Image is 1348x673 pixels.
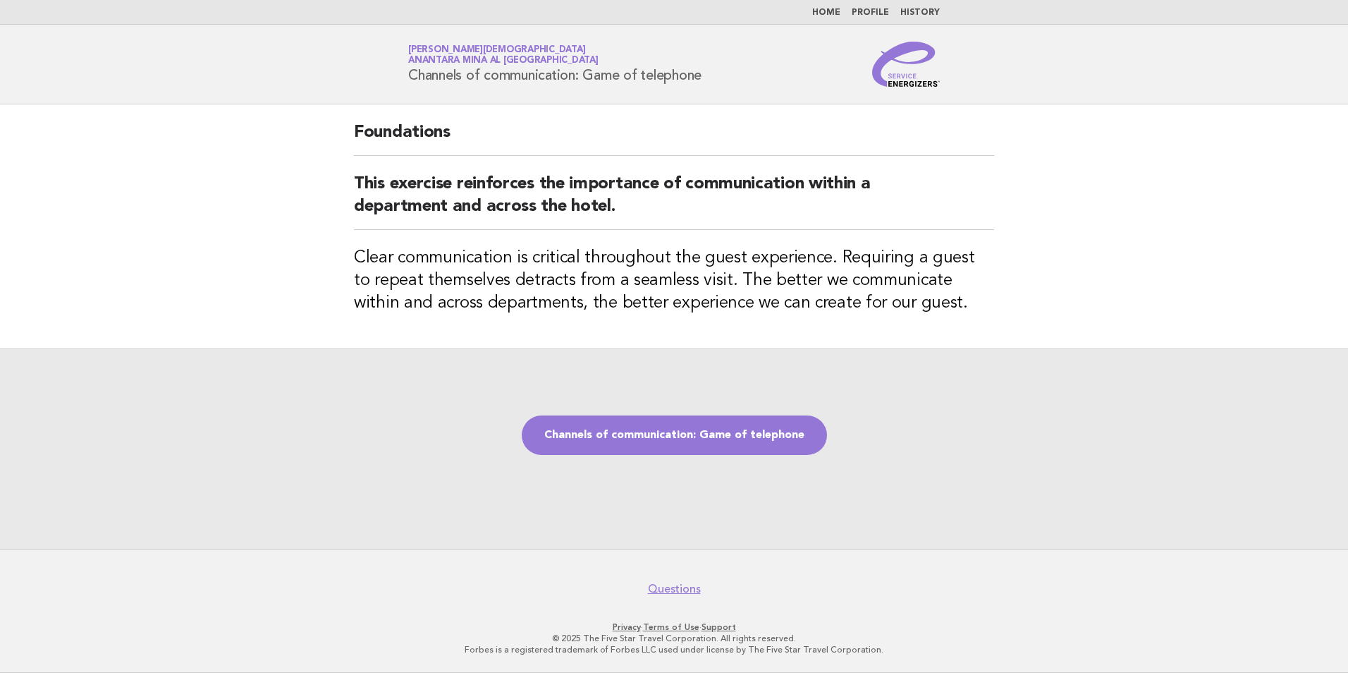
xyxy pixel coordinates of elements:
[243,622,1105,633] p: · ·
[243,644,1105,655] p: Forbes is a registered trademark of Forbes LLC used under license by The Five Star Travel Corpora...
[354,173,994,230] h2: This exercise reinforces the importance of communication within a department and across the hotel.
[872,42,940,87] img: Service Energizers
[852,8,889,17] a: Profile
[354,121,994,156] h2: Foundations
[812,8,840,17] a: Home
[408,45,599,65] a: [PERSON_NAME][DEMOGRAPHIC_DATA]Anantara Mina al [GEOGRAPHIC_DATA]
[354,247,994,315] h3: Clear communication is critical throughout the guest experience. Requiring a guest to repeat them...
[613,622,641,632] a: Privacy
[643,622,699,632] a: Terms of Use
[900,8,940,17] a: History
[408,56,599,66] span: Anantara Mina al [GEOGRAPHIC_DATA]
[648,582,701,596] a: Questions
[701,622,736,632] a: Support
[522,416,827,455] a: Channels of communication: Game of telephone
[243,633,1105,644] p: © 2025 The Five Star Travel Corporation. All rights reserved.
[408,46,701,83] h1: Channels of communication: Game of telephone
